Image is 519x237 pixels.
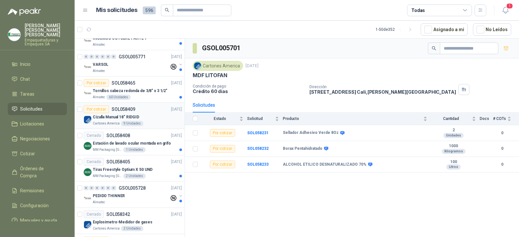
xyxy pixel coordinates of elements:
p: [STREET_ADDRESS] Cali , [PERSON_NAME][GEOGRAPHIC_DATA] [309,89,456,95]
div: 0 [89,186,94,190]
span: Manuales y ayuda [20,217,57,224]
b: Borax Pentahidratado [283,146,322,151]
img: Company Logo [84,116,91,124]
div: Litros [446,164,461,170]
a: Remisiones [8,184,67,197]
img: Company Logo [194,62,201,69]
a: Solicitudes [8,103,67,115]
span: Solicitudes [20,105,42,113]
div: 9 Unidades [121,121,143,126]
p: Cartones America [93,121,120,126]
div: 0 [106,186,111,190]
a: Manuales y ayuda [8,214,67,227]
a: CerradoSOL058405[DATE] Company LogoTiras Freestyle Optium X 50 UNDMM Packaging [GEOGRAPHIC_DATA]2... [75,155,185,182]
a: Chat [8,73,67,85]
p: Tornillos cabeza redonda de 3/8" x 3 1/2" [93,88,167,94]
div: 0 [100,54,105,59]
p: GSOL005728 [119,186,146,190]
img: Company Logo [84,142,91,150]
p: Almatec [93,68,105,74]
button: 1 [500,5,511,16]
p: [DATE] [246,63,259,69]
span: Tareas [20,90,34,98]
img: Company Logo [84,195,91,202]
h3: GSOL005701 [202,43,241,53]
p: Empaquetaduras y Empaques SA [25,38,67,46]
img: Logo peakr [8,8,41,16]
div: 0 [84,186,89,190]
a: CerradoSOL058342[DATE] Company LogoExplosimetro-Medidor de gasesCartones America2 Unidades [75,208,185,234]
span: Producto [283,116,422,121]
b: 0 [493,130,511,136]
img: Company Logo [84,168,91,176]
img: Company Logo [84,63,91,71]
button: Asignado a mi [421,23,468,36]
div: Cerrado [84,132,104,139]
p: [DATE] [171,211,182,218]
th: Solicitud [247,113,283,125]
b: 0 [493,161,511,168]
a: SOL058233 [247,162,269,167]
div: Por cotizar [210,145,235,153]
div: Solicitudes [193,101,215,109]
p: Tiras Freestyle Optium X 50 UND [93,167,152,173]
p: SOL058409 [112,107,135,112]
span: Solicitud [247,116,274,121]
span: 1 [506,3,513,9]
div: Por cotizar [84,105,109,113]
th: Docs [480,113,493,125]
span: Licitaciones [20,120,44,127]
div: 0 [111,54,116,59]
span: Órdenes de Compra [20,165,61,179]
a: Por cotizarSOL058409[DATE] Company LogoCizalla Manual 18" RIDGIDCartones America9 Unidades [75,103,185,129]
p: Almatec [93,200,105,205]
span: # COTs [493,116,506,121]
span: 596 [143,6,156,14]
a: SOL058231 [247,131,269,135]
a: Configuración [8,199,67,212]
th: # COTs [493,113,519,125]
b: ALCOHOL ETILICO DESNATURALIZADO 70% [283,162,367,167]
img: Company Logo [84,89,91,97]
div: 2 Unidades [123,173,146,179]
p: Condición de pago [193,84,304,89]
p: MM Packaging [GEOGRAPHIC_DATA] [93,147,122,152]
div: Todas [411,7,425,14]
p: SOL058465 [112,81,135,85]
p: Almatec [93,42,105,47]
th: Cantidad [431,113,480,125]
img: Company Logo [84,37,91,45]
a: Por cotizarSOL058465[DATE] Company LogoTornillos cabeza redonda de 3/8" x 3 1/2"Almatec60 Unidades [75,77,185,103]
p: Crédito 60 días [193,89,304,94]
img: Company Logo [84,221,91,229]
div: Por cotizar [84,79,109,87]
b: Sellador Adhesivo Verde 8Oz [283,130,339,136]
div: 0 [84,54,89,59]
p: Almatec [93,95,105,100]
b: SOL058232 [247,146,269,151]
a: Negociaciones [8,133,67,145]
a: Cotizar [8,148,67,160]
p: [DATE] [171,80,182,86]
b: 100 [431,160,476,165]
p: [DATE] [171,106,182,113]
b: 1000 [431,144,476,149]
div: Por cotizar [210,129,235,137]
div: 0 [111,186,116,190]
p: [DATE] [171,159,182,165]
p: [DATE] [171,54,182,60]
p: SOL058405 [106,160,130,164]
div: Por cotizar [210,160,235,168]
div: 0 [106,54,111,59]
p: [DATE] [171,133,182,139]
p: MM Packaging [GEOGRAPHIC_DATA] [93,173,122,179]
span: Cotizar [20,150,35,157]
div: Cartones America [193,61,243,71]
h1: Mis solicitudes [96,6,138,15]
p: [DATE] [171,185,182,191]
p: Estación de lavado ocular montada en grifo [93,140,171,147]
a: 0 0 0 0 0 0 GSOL005771[DATE] Company LogoVARSOLAlmatec [84,53,183,74]
div: 2 Unidades [121,226,143,231]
